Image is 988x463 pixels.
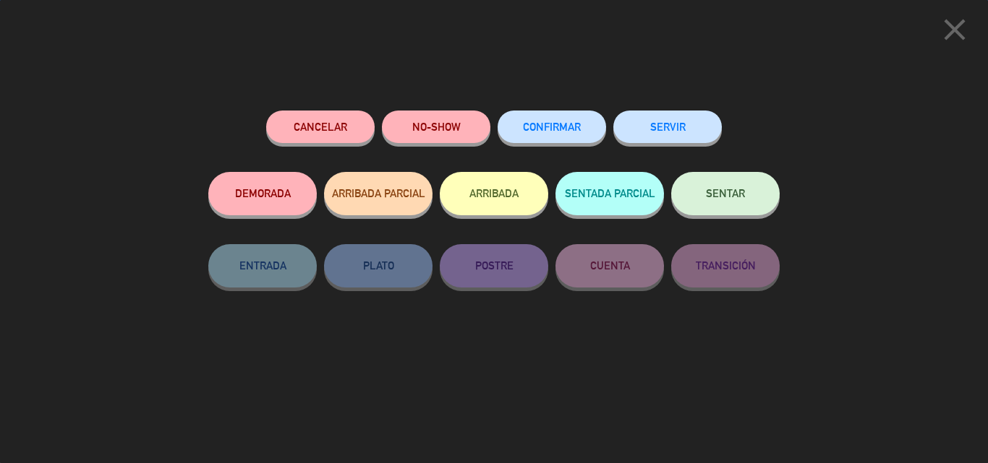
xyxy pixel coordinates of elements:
[440,172,548,215] button: ARRIBADA
[671,172,780,215] button: SENTAR
[332,187,425,199] span: ARRIBADA PARCIAL
[937,12,973,48] i: close
[555,172,664,215] button: SENTADA PARCIAL
[324,172,433,215] button: ARRIBADA PARCIAL
[208,172,317,215] button: DEMORADA
[555,244,664,287] button: CUENTA
[613,111,722,143] button: SERVIR
[932,11,977,53] button: close
[498,111,606,143] button: CONFIRMAR
[706,187,745,199] span: SENTAR
[324,244,433,287] button: PLATO
[440,244,548,287] button: POSTRE
[382,111,490,143] button: NO-SHOW
[523,121,581,133] span: CONFIRMAR
[671,244,780,287] button: TRANSICIÓN
[266,111,375,143] button: Cancelar
[208,244,317,287] button: ENTRADA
